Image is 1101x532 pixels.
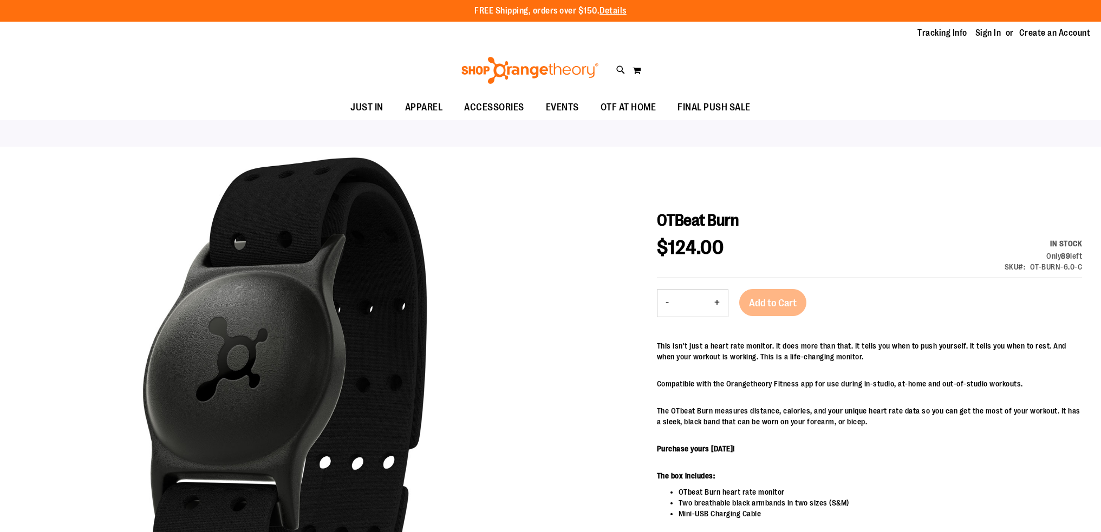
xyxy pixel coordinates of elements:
[657,237,724,259] span: $124.00
[464,95,524,120] span: ACCESSORIES
[677,95,751,120] span: FINAL PUSH SALE
[1005,251,1083,261] div: Only 89 left
[1050,239,1082,248] span: In stock
[667,95,761,120] a: FINAL PUSH SALE
[917,27,967,39] a: Tracking Info
[535,95,590,120] a: EVENTS
[394,95,454,120] a: APPAREL
[350,95,383,120] span: JUST IN
[679,487,1082,497] li: OTbeat Burn heart rate monitor
[657,471,715,480] b: The box includes:
[706,290,728,317] button: Increase product quantity
[1019,27,1091,39] a: Create an Account
[405,95,443,120] span: APPAREL
[657,290,677,317] button: Decrease product quantity
[460,57,600,84] img: Shop Orangetheory
[474,5,627,17] p: FREE Shipping, orders over $150.
[340,95,394,120] a: JUST IN
[546,95,579,120] span: EVENTS
[1005,238,1083,249] div: Availability
[657,211,739,229] span: OTBeat Burn
[590,95,667,120] a: OTF AT HOME
[679,497,1082,508] li: Two breathable black armbands in two sizes (S&M)
[657,405,1082,427] p: The OTbeat Burn measures distance, calories, and your unique heart rate data so you can get the m...
[975,27,1001,39] a: Sign In
[657,340,1082,362] p: This isn't just a heart rate monitor. It does more than that. It tells you when to push yourself....
[1030,261,1083,272] div: OT-BURN-6.0-C
[600,6,627,16] a: Details
[677,290,706,316] input: Product quantity
[1061,252,1070,260] strong: 89
[657,378,1082,389] p: Compatible with the Orangetheory Fitness app for use during in-studio, at-home and out-of-studio ...
[657,444,735,453] b: Purchase yours [DATE]!
[1005,262,1026,271] strong: SKU
[453,95,535,120] a: ACCESSORIES
[601,95,656,120] span: OTF AT HOME
[679,508,1082,519] li: Mini-USB Charging Cable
